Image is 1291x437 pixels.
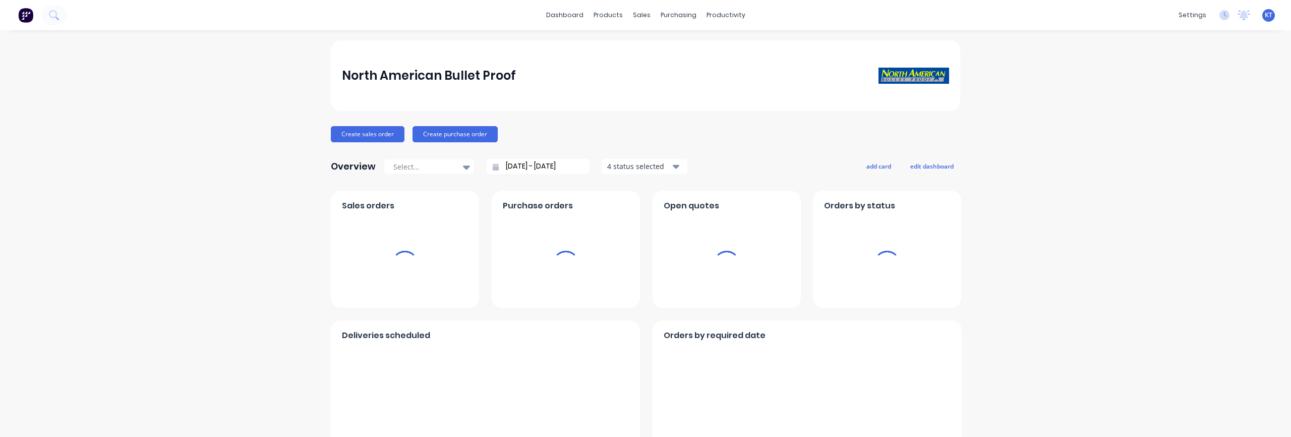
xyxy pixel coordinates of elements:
[18,8,33,23] img: Factory
[342,200,394,212] span: Sales orders
[607,161,671,172] div: 4 status selected
[589,8,628,23] div: products
[342,330,430,342] span: Deliveries scheduled
[1265,11,1272,20] span: KT
[664,330,766,342] span: Orders by required date
[503,200,573,212] span: Purchase orders
[342,66,516,86] div: North American Bullet Proof
[331,126,404,142] button: Create sales order
[331,156,376,177] div: Overview
[413,126,498,142] button: Create purchase order
[904,159,960,173] button: edit dashboard
[628,8,656,23] div: sales
[701,8,750,23] div: productivity
[664,200,719,212] span: Open quotes
[602,159,687,174] button: 4 status selected
[878,68,949,84] img: North American Bullet Proof
[1173,8,1211,23] div: settings
[824,200,895,212] span: Orders by status
[860,159,898,173] button: add card
[656,8,701,23] div: purchasing
[541,8,589,23] a: dashboard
